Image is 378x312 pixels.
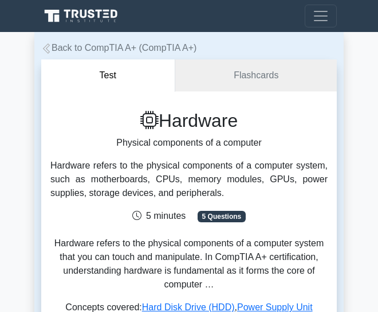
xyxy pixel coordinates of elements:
[41,43,196,53] a: Back to CompTIA A+ (CompTIA A+)
[132,211,186,221] span: 5 minutes
[41,59,175,92] button: Test
[50,237,328,291] p: Hardware refers to the physical components of a computer system that you can touch and manipulate...
[198,211,246,222] span: 5 Questions
[50,159,328,200] div: Hardware refers to the physical components of a computer system, such as motherboards, CPUs, memo...
[175,59,337,92] a: Flashcards
[142,302,235,312] a: Hard Disk Drive (HDD)
[305,5,337,27] button: Toggle navigation
[50,136,328,150] p: Physical components of a computer
[50,110,328,131] h1: Hardware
